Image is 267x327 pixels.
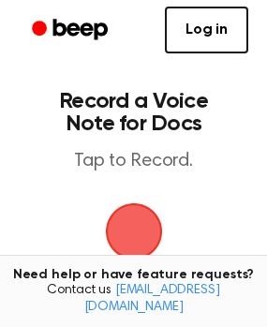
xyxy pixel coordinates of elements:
h1: Record a Voice Note for Docs [34,90,233,135]
a: Beep [19,12,125,49]
p: Tap to Record. [34,150,233,173]
a: [EMAIL_ADDRESS][DOMAIN_NAME] [84,284,220,314]
span: Contact us [11,283,256,316]
button: Beep Logo [106,203,162,260]
a: Log in [165,7,248,53]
